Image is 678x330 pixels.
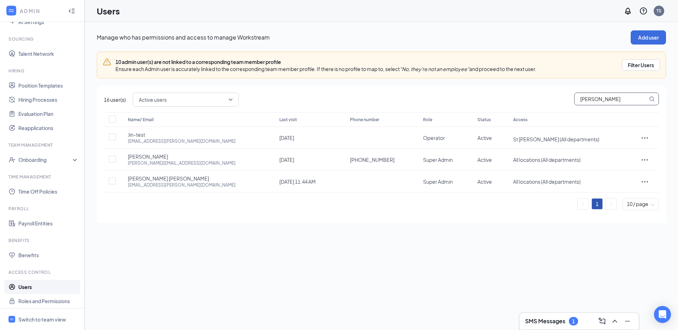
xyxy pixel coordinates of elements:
div: 1 [572,318,575,324]
span: [DATE] [279,157,294,163]
svg: ChevronUp [611,317,619,325]
button: left [578,199,588,209]
a: Roles and Permissions [18,294,79,308]
div: Time Management [8,174,77,180]
span: [DATE] 11:44 AM [279,178,316,185]
a: Payroll Entities [18,216,79,230]
div: ADMIN [20,7,62,14]
div: Hiring [8,68,77,74]
span: Jin-test [128,131,145,138]
div: Onboarding [18,156,73,163]
span: left [581,202,585,206]
svg: WorkstreamLogo [8,7,15,14]
svg: UserCheck [8,156,16,163]
div: Switch to team view [18,316,66,323]
span: Active [477,157,492,163]
button: ChevronUp [609,316,620,327]
span: Active [477,135,492,141]
a: Evaluation Plan [18,107,79,121]
div: Benefits [8,237,77,243]
span: Active [477,178,492,185]
svg: ComposeMessage [598,317,606,325]
a: Users [18,280,79,294]
div: Open Intercom Messenger [654,306,671,323]
svg: Warning [103,58,111,66]
button: right [606,199,617,209]
span: Super Admin [423,157,453,163]
span: All locations (All departments) [513,157,581,163]
div: 10 admin user(s) are not linked to a corresponding team member profile [115,58,536,65]
div: Last visit [279,116,336,124]
svg: ActionsIcon [641,134,649,142]
svg: ActionsIcon [641,155,649,164]
span: Operator [423,135,445,141]
div: Ensure each Admin user is accurately linked to the corresponding team member profile. If there is... [115,65,536,72]
span: St [PERSON_NAME] (All departments) [513,136,599,142]
div: Sourcing [8,36,77,42]
li: Next Page [606,198,617,210]
div: Payroll [8,206,77,212]
span: [PERSON_NAME] [128,153,168,160]
span: [PHONE_NUMBER] [350,156,394,163]
svg: Collapse [68,7,75,14]
svg: ActionsIcon [641,177,649,186]
button: Filter Users [622,59,660,71]
svg: Notifications [624,7,632,15]
a: Hiring Processes [18,93,79,107]
input: Search users [575,93,648,105]
div: TS [656,8,661,14]
span: [DATE] [279,135,294,141]
span: Super Admin [423,178,453,185]
div: Name/ Email [128,116,265,124]
div: [PERSON_NAME][EMAIL_ADDRESS][DOMAIN_NAME] [128,160,236,166]
svg: MagnifyingGlass [649,96,655,102]
span: All locations (All departments) [513,178,581,185]
button: Add user [631,30,666,45]
a: Benefits [18,248,79,262]
svg: WorkstreamLogo [10,317,14,322]
th: Access [506,112,631,127]
p: Manage who has permissions and access to manage Workstream [97,34,631,41]
a: Position Templates [18,78,79,93]
svg: QuestionInfo [639,7,648,15]
span: Active users [139,94,167,105]
span: 16 user(s) [104,96,126,104]
span: 10 / page [627,199,655,210]
button: Minimize [622,316,633,327]
a: AI Settings [18,15,79,29]
div: Role [423,116,463,124]
span: right [609,202,613,206]
svg: Minimize [623,317,632,325]
span: [PERSON_NAME] [PERSON_NAME] [128,175,209,182]
li: Previous Page [577,198,589,210]
h1: Users [97,5,120,17]
th: Phone number [343,112,416,127]
th: Status [470,112,506,127]
i: "No, they're not an employee" [400,66,469,72]
div: Page Size [623,199,659,210]
div: Access control [8,269,77,275]
div: [EMAIL_ADDRESS][PERSON_NAME][DOMAIN_NAME] [128,138,236,144]
div: Filter Users [628,61,654,69]
li: 1 [591,198,603,210]
a: Talent Network [18,47,79,61]
h3: SMS Messages [525,317,565,325]
a: 1 [592,199,602,209]
button: ComposeMessage [596,316,608,327]
a: Time Off Policies [18,184,79,199]
a: Reapplications [18,121,79,135]
div: Team Management [8,142,77,148]
div: [EMAIL_ADDRESS][PERSON_NAME][DOMAIN_NAME] [128,182,236,188]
